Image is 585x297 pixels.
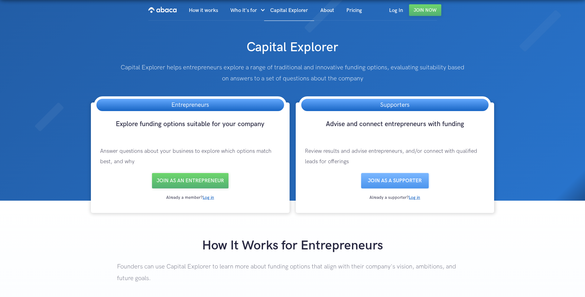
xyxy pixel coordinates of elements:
p: Review results and advise entrepreneurs, and/or connect with qualified leads for offerings [299,140,491,173]
a: Join as a SUPPORTER [361,173,429,188]
a: Join Now [409,4,441,16]
p: Answer questions about your business to explore which options match best, and why [94,140,287,173]
img: Abaca logo [148,5,177,15]
p: Capital Explorer helps entrepreneurs explore a range of traditional and innovative funding option... [117,62,468,84]
a: Log in [409,195,420,200]
h3: Supporters [374,99,415,111]
a: Join as an entrepreneur [152,173,228,188]
h3: Explore funding options suitable for your company [94,120,287,140]
div: Already a supporter? [299,195,491,201]
strong: How It Works for Entrepreneurs [202,238,383,253]
div: Already a member? [94,195,287,201]
h1: Capital Explorer [146,33,439,56]
h3: Entrepreneurs [165,99,215,111]
a: Log in [203,195,214,200]
h3: Advise and connect entrepreneurs with funding [299,120,491,140]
